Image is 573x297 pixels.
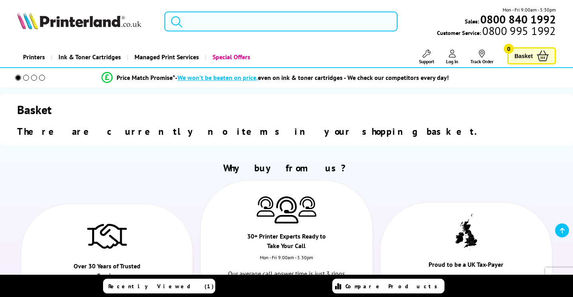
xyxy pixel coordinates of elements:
[275,196,298,224] img: Printer Experts
[17,47,51,67] a: Printers
[446,50,458,64] a: Log In
[51,47,127,67] a: Ink & Toner Cartridges
[470,50,493,64] a: Track Order
[17,102,556,117] h1: Basket
[58,47,121,67] span: Ink & Toner Cartridges
[465,17,479,25] span: Sales:
[332,279,444,293] a: Compare Products
[446,58,458,64] span: Log In
[257,196,275,217] img: Printer Experts
[423,260,509,273] div: Proud to be a UK Tax-Payer
[4,71,546,85] li: modal_Promise
[515,50,533,61] span: Basket
[205,47,256,67] a: Special Offers
[87,220,127,252] img: Trusted Service
[226,268,347,279] p: Our average call answer time is just 3 rings
[437,27,555,37] span: Customer Service:
[108,283,214,290] span: Recently Viewed (1)
[480,12,556,27] b: 0800 840 1992
[127,47,205,67] a: Managed Print Services
[481,27,555,35] span: 0800 995 1992
[117,74,175,82] span: Price Match Promise*
[479,16,556,23] a: 0800 840 1992
[507,47,556,64] a: Basket 0
[345,283,442,290] span: Compare Products
[17,12,154,31] a: Printerland Logo
[504,44,514,54] span: 0
[419,50,434,64] a: Support
[503,6,556,14] span: Mon - Fri 9:00am - 5:30pm
[175,74,449,82] div: - even on ink & toner cartridges - We check our competitors every day!
[455,214,477,250] img: UK tax payer
[17,162,556,174] h2: Why buy from us?
[201,254,372,268] div: Mon - Fri 9:00am - 5.30pm
[17,125,486,138] span: There are currently no items in your shopping basket.
[17,12,141,29] img: Printerland Logo
[298,196,316,217] img: Printer Experts
[419,58,434,64] span: Support
[177,74,258,82] span: We won’t be beaten on price,
[64,261,150,284] div: Over 30 Years of Trusted Service
[244,231,329,254] div: 30+ Printer Experts Ready to Take Your Call
[103,279,215,293] a: Recently Viewed (1)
